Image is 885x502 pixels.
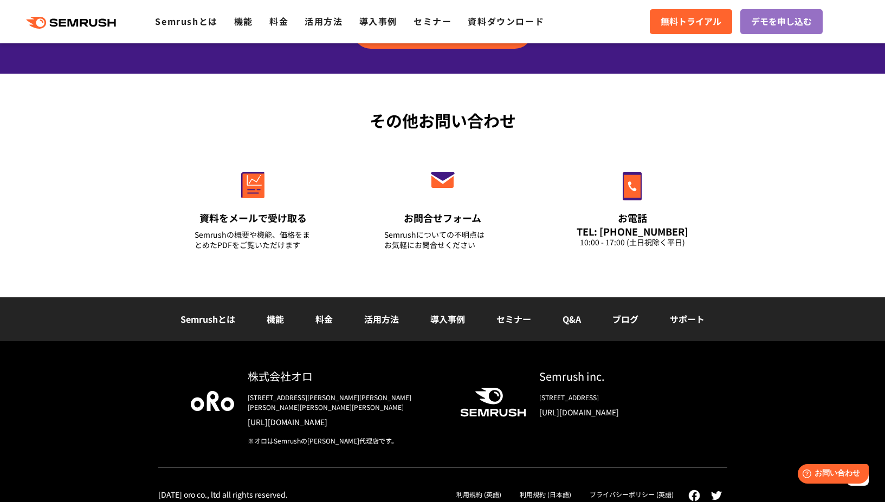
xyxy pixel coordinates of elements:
a: 無料トライアル [650,9,732,34]
div: [STREET_ADDRESS][PERSON_NAME][PERSON_NAME][PERSON_NAME][PERSON_NAME][PERSON_NAME] [248,393,443,412]
a: [URL][DOMAIN_NAME] [539,407,695,418]
a: サポート [670,312,705,325]
a: プライバシーポリシー (英語) [590,490,674,499]
a: ブログ [612,312,638,325]
div: Semrushについての不明点は お気軽にお問合せください [384,230,501,250]
a: セミナー [414,15,451,28]
iframe: Help widget launcher [789,460,873,490]
div: お電話 [574,211,691,225]
a: Semrushとは [180,312,235,325]
div: ※オロはSemrushの[PERSON_NAME]代理店です。 [248,436,443,446]
div: 資料をメールで受け取る [195,211,312,225]
a: 資料ダウンロード [468,15,544,28]
div: [DATE] oro co., ltd all rights reserved. [158,490,288,499]
a: お問合せフォーム Semrushについての不明点はお気軽にお問合せください [361,149,524,264]
a: 導入事例 [359,15,397,28]
a: Q&A [563,312,581,325]
div: Semrushの概要や機能、価格をまとめたPDFをご覧いただけます [195,230,312,250]
img: oro company [191,391,234,410]
div: その他お問い合わせ [158,108,727,133]
div: お問合せフォーム [384,211,501,225]
div: [STREET_ADDRESS] [539,393,695,402]
div: 10:00 - 17:00 (土日祝除く平日) [574,237,691,247]
a: 活用方法 [364,312,399,325]
a: セミナー [496,312,531,325]
div: TEL: [PHONE_NUMBER] [574,225,691,237]
div: Semrush inc. [539,368,695,384]
a: 料金 [269,15,288,28]
a: 料金 [315,312,333,325]
a: 活用方法 [305,15,343,28]
div: 株式会社オロ [248,368,443,384]
a: 機能 [234,15,253,28]
a: 機能 [267,312,284,325]
a: 利用規約 (英語) [456,490,501,499]
a: [URL][DOMAIN_NAME] [248,416,443,427]
span: デモを申し込む [751,15,812,29]
img: facebook [688,490,700,501]
a: デモを申し込む [740,9,823,34]
a: Semrushとは [155,15,217,28]
img: twitter [711,491,722,500]
a: 資料をメールで受け取る Semrushの概要や機能、価格をまとめたPDFをご覧いただけます [172,149,334,264]
a: 導入事例 [430,312,465,325]
a: 利用規約 (日本語) [520,490,571,499]
span: 無料トライアル [661,15,721,29]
